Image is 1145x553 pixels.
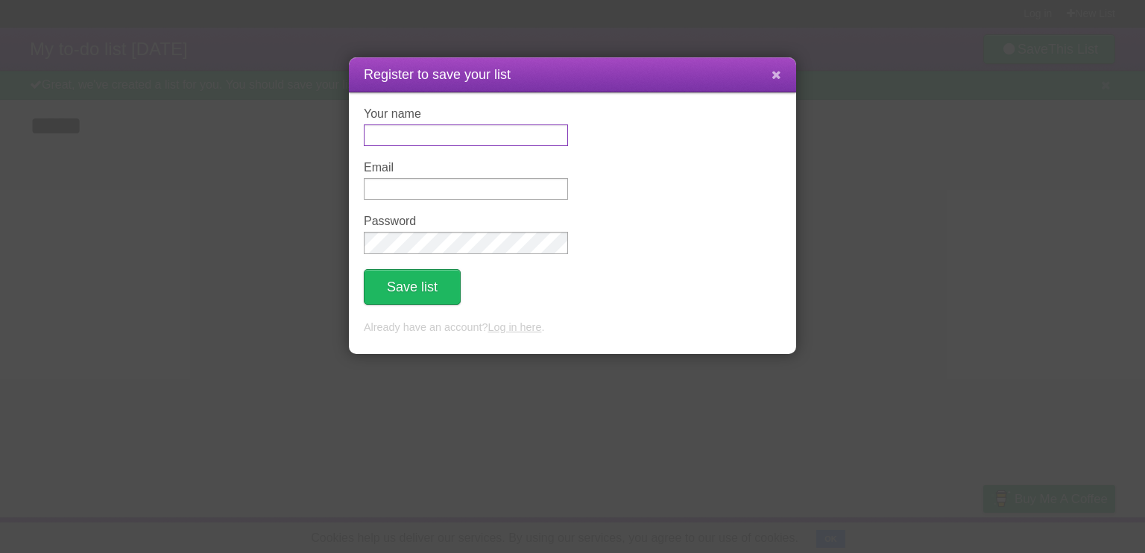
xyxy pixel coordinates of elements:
[364,65,781,85] h1: Register to save your list
[364,215,568,228] label: Password
[364,269,461,305] button: Save list
[364,320,781,336] p: Already have an account? .
[364,161,568,174] label: Email
[488,321,541,333] a: Log in here
[364,107,568,121] label: Your name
